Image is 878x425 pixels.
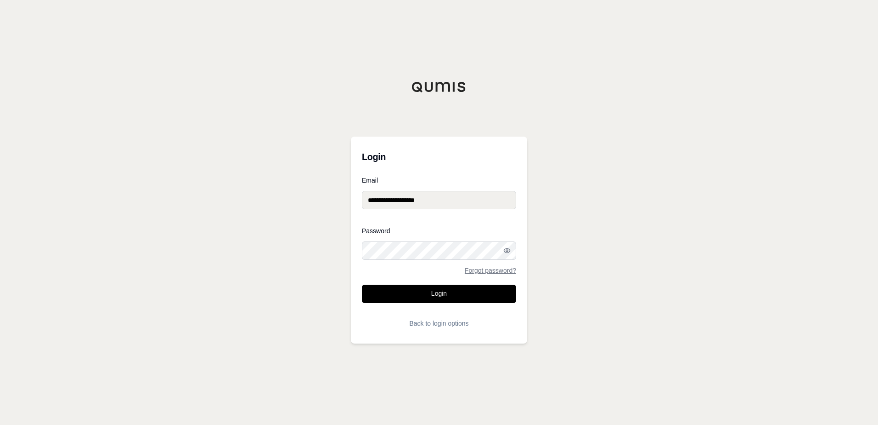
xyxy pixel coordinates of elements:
img: Qumis [411,81,467,92]
h3: Login [362,148,516,166]
button: Login [362,285,516,303]
label: Password [362,228,516,234]
label: Email [362,177,516,184]
button: Back to login options [362,314,516,333]
a: Forgot password? [465,267,516,274]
